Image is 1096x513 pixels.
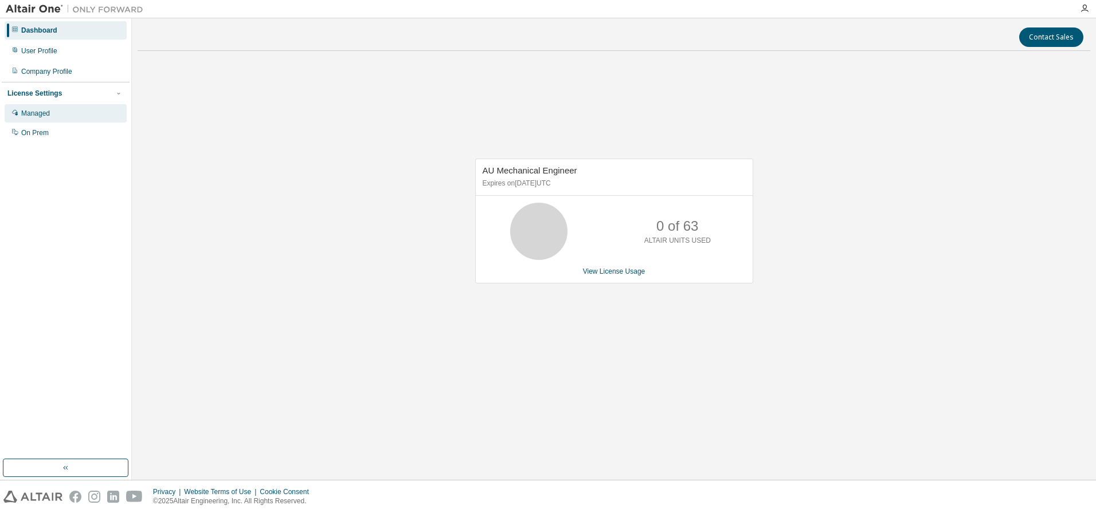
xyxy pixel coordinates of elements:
div: Privacy [153,487,184,496]
button: Contact Sales [1019,27,1083,47]
a: View License Usage [583,267,645,275]
img: altair_logo.svg [3,491,62,503]
div: Website Terms of Use [184,487,260,496]
p: © 2025 Altair Engineering, Inc. All Rights Reserved. [153,496,316,506]
p: ALTAIR UNITS USED [644,236,711,246]
div: License Settings [7,89,62,98]
span: AU Mechanical Engineer [483,165,577,175]
div: Managed [21,109,50,118]
div: Company Profile [21,67,72,76]
div: User Profile [21,46,57,56]
img: Altair One [6,3,149,15]
img: linkedin.svg [107,491,119,503]
img: facebook.svg [69,491,81,503]
p: 0 of 63 [656,216,698,236]
img: instagram.svg [88,491,100,503]
img: youtube.svg [126,491,143,503]
div: Dashboard [21,26,57,35]
div: Cookie Consent [260,487,315,496]
p: Expires on [DATE] UTC [483,179,743,188]
div: On Prem [21,128,49,137]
